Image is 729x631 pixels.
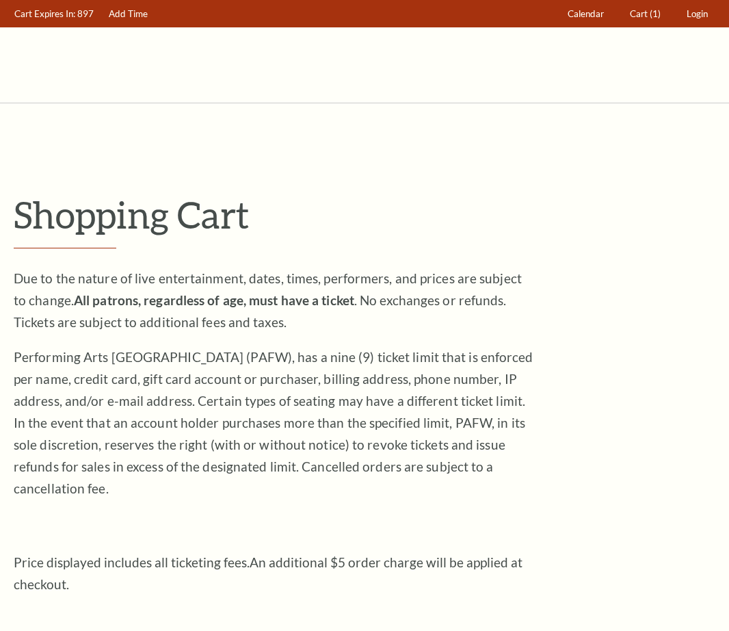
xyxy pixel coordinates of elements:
a: Cart (1) [624,1,667,27]
span: Due to the nature of live entertainment, dates, times, performers, and prices are subject to chan... [14,270,522,330]
span: Calendar [568,8,604,19]
a: Calendar [561,1,611,27]
span: Login [687,8,708,19]
span: 897 [77,8,94,19]
p: Price displayed includes all ticketing fees. [14,552,533,595]
p: Shopping Cart [14,192,715,237]
span: (1) [650,8,661,19]
span: An additional $5 order charge will be applied at checkout. [14,554,522,592]
span: Cart Expires In: [14,8,75,19]
p: Performing Arts [GEOGRAPHIC_DATA] (PAFW), has a nine (9) ticket limit that is enforced per name, ... [14,346,533,500]
span: Cart [630,8,648,19]
strong: All patrons, regardless of age, must have a ticket [74,292,354,308]
a: Login [680,1,715,27]
a: Add Time [103,1,155,27]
